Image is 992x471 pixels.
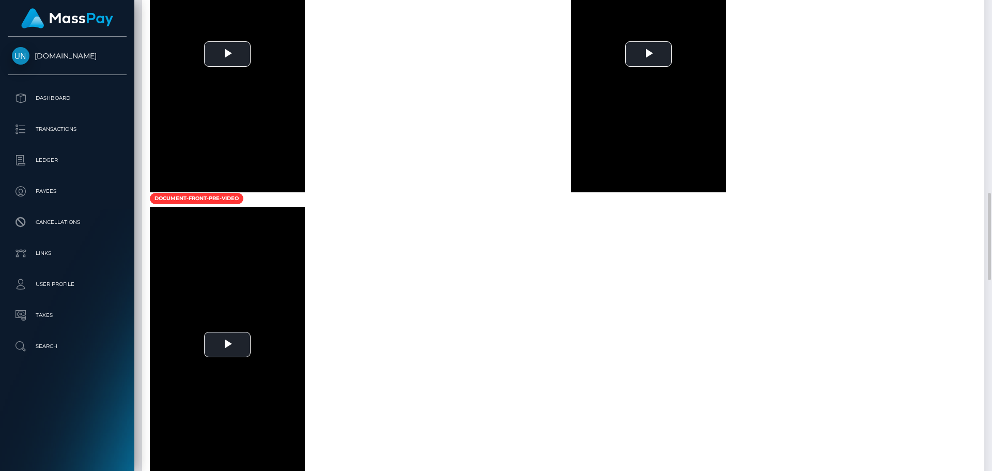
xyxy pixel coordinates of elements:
p: Links [12,246,122,261]
p: Ledger [12,153,122,168]
a: User Profile [8,271,127,297]
p: User Profile [12,277,122,292]
button: Play Video [625,41,672,67]
a: Cancellations [8,209,127,235]
p: Dashboard [12,90,122,106]
p: Cancellations [12,215,122,230]
a: Transactions [8,116,127,142]
span: [DOMAIN_NAME] [8,51,127,60]
span: document-front-pre-video [150,193,243,204]
button: Play Video [204,41,251,67]
p: Taxes [12,308,122,323]
p: Payees [12,184,122,199]
a: Dashboard [8,85,127,111]
button: Play Video [204,332,251,357]
p: Search [12,339,122,354]
a: Taxes [8,302,127,328]
a: Search [8,333,127,359]
a: Payees [8,178,127,204]
a: Ledger [8,147,127,173]
p: Transactions [12,121,122,137]
a: Links [8,240,127,266]
img: Unlockt.me [12,47,29,65]
img: MassPay Logo [21,8,113,28]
